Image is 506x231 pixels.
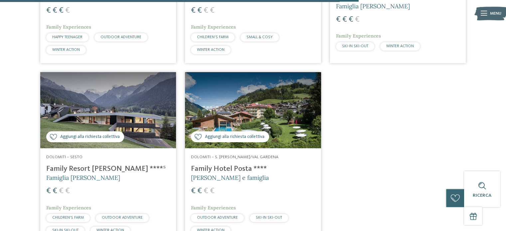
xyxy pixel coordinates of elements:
span: € [53,187,57,195]
span: € [46,187,51,195]
span: € [210,7,215,15]
span: Ricerca [473,193,491,198]
span: OUTDOOR ADVENTURE [197,216,238,220]
span: [PERSON_NAME] e famiglia [191,174,269,181]
span: SMALL & COSY [247,35,273,39]
span: € [53,7,57,15]
img: Family Resort Rainer ****ˢ [40,72,176,149]
span: € [204,7,208,15]
span: € [197,7,202,15]
span: WINTER ACTION [386,44,414,48]
img: Cercate un hotel per famiglie? Qui troverete solo i migliori! [185,72,321,149]
span: SKI-IN SKI-OUT [256,216,282,220]
span: € [65,187,70,195]
span: € [65,7,70,15]
span: € [46,7,51,15]
span: CHILDREN’S FARM [52,216,84,220]
span: CHILDREN’S FARM [197,35,229,39]
span: € [336,16,341,24]
span: € [349,16,353,24]
span: Family Experiences [46,24,91,30]
span: Family Experiences [191,205,236,211]
span: € [210,187,215,195]
h4: Family Resort [PERSON_NAME] ****ˢ [46,165,170,173]
span: Family Experiences [46,205,91,211]
span: OUTDOOR ADVENTURE [102,216,143,220]
span: Famiglia [PERSON_NAME] [46,174,120,181]
span: € [59,187,64,195]
span: Aggiungi alla richiesta collettiva [205,134,264,140]
span: Famiglia [PERSON_NAME] [336,2,410,10]
span: Dolomiti – Sesto [46,155,83,159]
h4: Family Hotel Posta **** [191,165,315,173]
span: WINTER ACTION [52,48,80,52]
span: € [342,16,347,24]
span: SKI-IN SKI-OUT [342,44,368,48]
span: € [204,187,208,195]
span: OUTDOOR ADVENTURE [100,35,141,39]
span: Family Experiences [191,24,236,30]
span: € [191,7,196,15]
span: € [191,187,196,195]
span: € [197,187,202,195]
span: WINTER ACTION [197,48,225,52]
span: € [59,7,64,15]
span: Dolomiti – S. [PERSON_NAME]/Val Gardena [191,155,278,159]
span: € [355,16,360,24]
span: HAPPY TEENAGER [52,35,83,39]
span: Aggiungi alla richiesta collettiva [60,134,120,140]
span: Family Experiences [336,33,381,39]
